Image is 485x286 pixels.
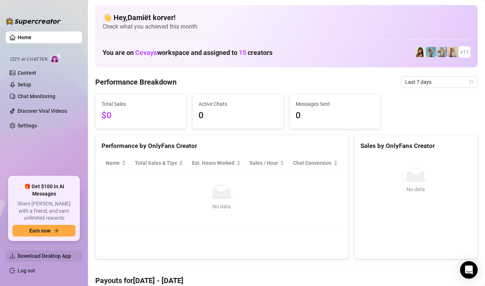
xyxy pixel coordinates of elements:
[460,48,469,56] span: + 11
[101,141,342,151] div: Performance by OnlyFans Creator
[135,49,157,56] span: Cevaya
[18,70,36,76] a: Content
[360,141,471,151] div: Sales by OnlyFans Creator
[103,12,470,23] h4: 👋 Hey, Damiët korver !
[192,159,235,167] div: Est. Hours Worked
[18,34,32,40] a: Home
[29,228,51,234] span: Earn now
[18,108,67,114] a: Discover Viral Videos
[405,77,473,88] span: Last 7 days
[18,268,35,274] a: Log out
[426,47,436,57] img: Dominis
[12,200,75,222] span: Share [PERSON_NAME] with a friend, and earn unlimited rewards
[130,156,188,170] th: Total Sales & Tips
[18,123,37,129] a: Settings
[10,253,15,259] span: download
[103,49,273,57] h1: You are on workspace and assigned to creators
[293,159,332,167] span: Chat Conversion
[18,82,31,88] a: Setup
[12,183,75,197] span: 🎁 Get $100 in AI Messages
[245,156,289,170] th: Sales / Hour
[469,80,474,84] span: calendar
[101,100,180,108] span: Total Sales
[415,47,425,57] img: Tokyo
[95,275,478,286] h4: Payouts for [DATE] - [DATE]
[53,228,59,233] span: arrow-right
[239,49,246,56] span: 15
[101,156,130,170] th: Name
[199,109,277,123] span: 0
[18,253,71,259] span: Download Desktop App
[437,47,447,57] img: Olivia
[106,159,120,167] span: Name
[249,159,278,167] span: Sales / Hour
[12,225,75,237] button: Earn nowarrow-right
[18,93,55,99] a: Chat Monitoring
[289,156,342,170] th: Chat Conversion
[199,100,277,108] span: Active Chats
[103,23,470,31] span: Check what you achieved this month
[460,261,478,279] div: Open Intercom Messenger
[101,109,180,123] span: $0
[296,109,374,123] span: 0
[135,159,177,167] span: Total Sales & Tips
[95,77,177,87] h4: Performance Breakdown
[363,185,469,193] div: No data
[296,100,374,108] span: Messages Sent
[109,203,335,211] div: No data
[6,18,61,25] img: logo-BBDzfeDw.svg
[50,53,62,64] img: AI Chatter
[448,47,458,57] img: Megan
[10,56,47,63] span: Izzy AI Chatter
